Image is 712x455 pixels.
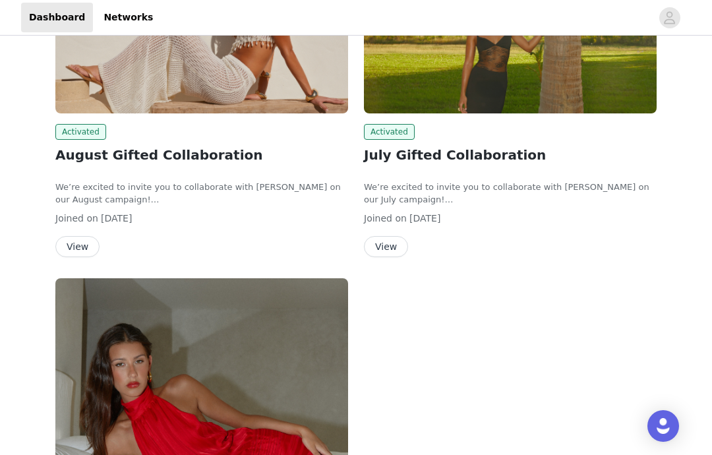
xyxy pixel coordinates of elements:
h2: July Gifted Collaboration [364,145,657,165]
span: [DATE] [101,213,132,224]
p: We’re excited to invite you to collaborate with [PERSON_NAME] on our August campaign! [55,181,348,206]
span: Activated [55,124,106,140]
span: Joined on [55,213,98,224]
h2: August Gifted Collaboration [55,145,348,165]
span: Activated [364,124,415,140]
div: Open Intercom Messenger [647,410,679,442]
p: We’re excited to invite you to collaborate with [PERSON_NAME] on our July campaign! [364,181,657,206]
button: View [55,236,100,257]
div: avatar [663,7,676,28]
a: Networks [96,3,161,32]
a: View [364,242,408,252]
span: [DATE] [409,213,440,224]
a: Dashboard [21,3,93,32]
span: Joined on [364,213,407,224]
button: View [364,236,408,257]
a: View [55,242,100,252]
